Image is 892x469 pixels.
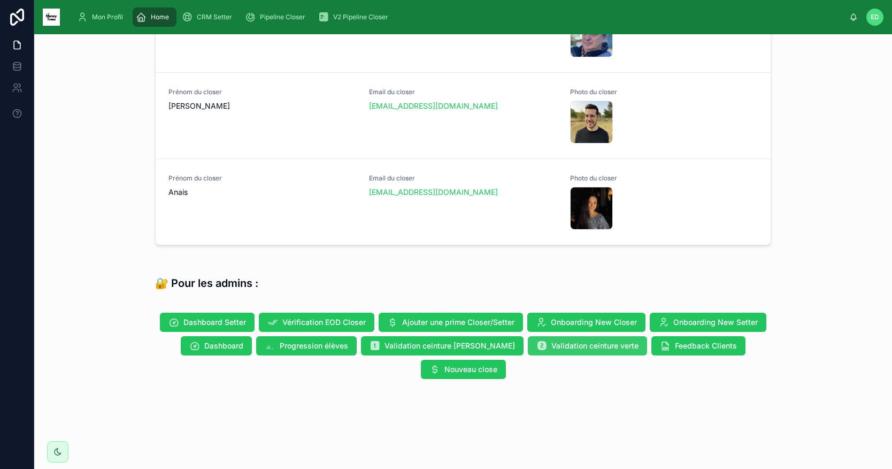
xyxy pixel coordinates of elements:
a: [EMAIL_ADDRESS][DOMAIN_NAME] [369,187,498,198]
span: Mon Profil [92,13,123,21]
span: Feedback Clients [675,341,737,351]
a: Pipeline Closer [242,7,313,27]
span: Nouveau close [444,364,497,375]
button: Onboarding New Setter [650,313,766,332]
span: Home [151,13,169,21]
button: Ajouter une prime Closer/Setter [379,313,523,332]
span: Validation ceinture verte [551,341,639,351]
a: Mon Profil [74,7,130,27]
button: Dashboard [181,336,252,355]
button: Nouveau close [421,360,506,379]
span: [PERSON_NAME] [168,101,356,111]
a: V2 Pipeline Closer [315,7,396,27]
span: Onboarding New Closer [551,317,637,328]
span: Email du closer [369,174,557,183]
button: Dashboard Setter [160,313,255,332]
h3: 🔐 Pour les admins : [155,275,258,291]
span: Validation ceinture [PERSON_NAME] [385,341,515,351]
span: Dashboard Setter [183,317,246,328]
span: Anais [168,187,356,198]
span: Photo du closer [570,88,758,96]
span: Progression élèves [280,341,348,351]
button: Feedback Clients [651,336,745,355]
button: Validation ceinture verte [528,336,647,355]
span: ED [871,13,879,21]
span: Dashboard [204,341,243,351]
a: [EMAIL_ADDRESS][DOMAIN_NAME] [369,101,498,111]
span: V2 Pipeline Closer [333,13,388,21]
a: Home [133,7,176,27]
span: CRM Setter [197,13,232,21]
span: Photo du closer [570,174,758,183]
span: Prénom du closer [168,88,356,96]
a: CRM Setter [179,7,240,27]
button: Validation ceinture [PERSON_NAME] [361,336,524,355]
button: Vérification EOD Closer [259,313,374,332]
div: scrollable content [68,5,849,29]
button: Progression élèves [256,336,357,355]
span: Pipeline Closer [260,13,305,21]
span: Onboarding New Setter [673,317,758,328]
span: Email du closer [369,88,557,96]
span: Prénom du closer [168,174,356,183]
button: Onboarding New Closer [527,313,645,332]
img: App logo [43,9,60,26]
span: Ajouter une prime Closer/Setter [402,317,514,328]
span: Vérification EOD Closer [282,317,366,328]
